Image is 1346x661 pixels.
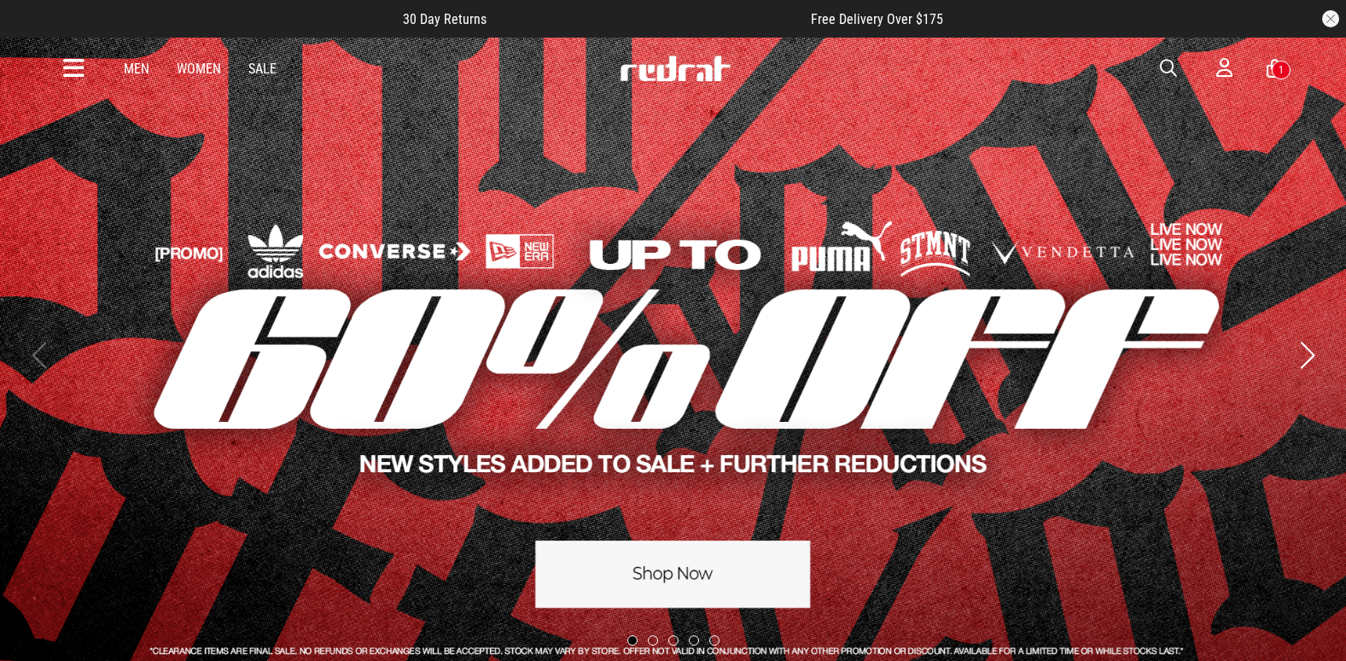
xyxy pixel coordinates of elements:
a: Women [177,61,221,77]
a: Sale [248,61,277,77]
img: Redrat logo [619,56,731,81]
button: Next slide [1296,336,1319,374]
a: Men [124,61,149,77]
iframe: Customer reviews powered by Trustpilot [521,10,777,27]
span: 30 Day Returns [403,11,487,27]
button: Previous slide [27,336,50,374]
a: 1 [1267,60,1283,78]
div: 1 [1279,64,1284,76]
span: Free Delivery Over $175 [811,11,943,27]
